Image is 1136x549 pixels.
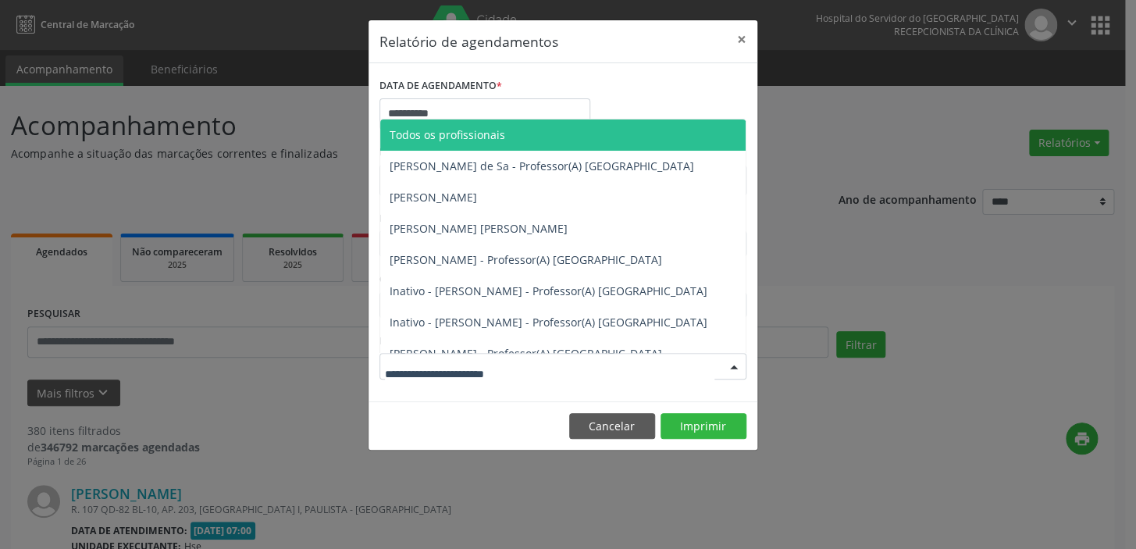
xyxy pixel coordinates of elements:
[726,20,757,59] button: Close
[390,346,662,361] span: [PERSON_NAME] - Professor(A) [GEOGRAPHIC_DATA]
[390,127,505,142] span: Todos os profissionais
[390,315,707,330] span: Inativo - [PERSON_NAME] - Professor(A) [GEOGRAPHIC_DATA]
[379,74,502,98] label: DATA DE AGENDAMENTO
[379,31,558,52] h5: Relatório de agendamentos
[390,283,707,298] span: Inativo - [PERSON_NAME] - Professor(A) [GEOGRAPHIC_DATA]
[569,413,655,440] button: Cancelar
[390,252,662,267] span: [PERSON_NAME] - Professor(A) [GEOGRAPHIC_DATA]
[390,159,694,173] span: [PERSON_NAME] de Sa - Professor(A) [GEOGRAPHIC_DATA]
[661,413,746,440] button: Imprimir
[390,190,477,205] span: [PERSON_NAME]
[390,221,568,236] span: [PERSON_NAME] [PERSON_NAME]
